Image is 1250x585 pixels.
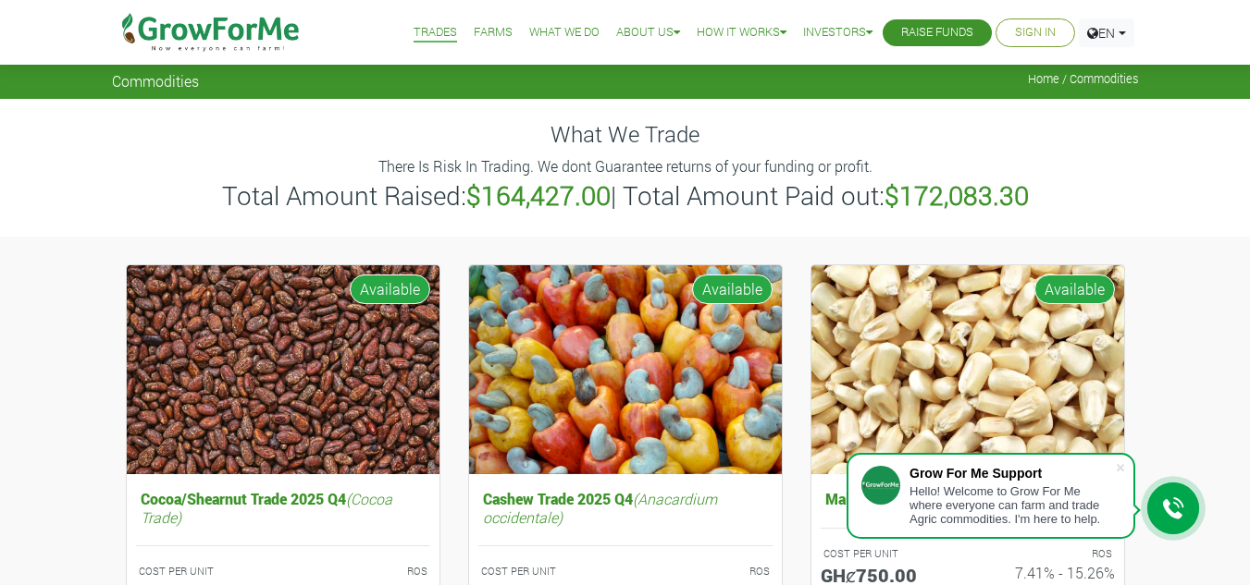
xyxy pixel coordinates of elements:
[803,23,873,43] a: Investors
[1079,18,1134,47] a: EN
[483,489,717,526] i: (Anacardium occidentale)
[115,180,1136,212] h3: Total Amount Raised: | Total Amount Paid out:
[478,485,773,530] h5: Cashew Trade 2025 Q4
[414,23,457,43] a: Trades
[112,72,199,90] span: Commodities
[1028,72,1139,86] span: Home / Commodities
[1015,23,1056,43] a: Sign In
[300,564,427,579] p: ROS
[692,274,773,304] span: Available
[469,265,782,475] img: growforme image
[141,489,392,526] i: (Cocoa Trade)
[811,265,1124,475] img: growforme image
[350,274,430,304] span: Available
[910,466,1115,481] div: Grow For Me Support
[481,564,609,579] p: COST PER UNIT
[112,121,1139,148] h4: What We Trade
[115,155,1136,177] p: There Is Risk In Trading. We dont Guarantee returns of your funding or profit.
[474,23,513,43] a: Farms
[127,265,439,475] img: growforme image
[529,23,600,43] a: What We Do
[642,564,770,579] p: ROS
[984,546,1112,562] p: ROS
[136,485,430,530] h5: Cocoa/Shearnut Trade 2025 Q4
[821,485,1115,512] h5: Maize Trade 2025 Q4
[901,23,973,43] a: Raise Funds
[885,178,1029,213] b: $172,083.30
[910,484,1115,526] div: Hello! Welcome to Grow For Me where everyone can farm and trade Agric commodities. I'm here to help.
[823,546,951,562] p: COST PER UNIT
[1034,274,1115,304] span: Available
[982,564,1115,581] h6: 7.41% - 15.26%
[616,23,680,43] a: About Us
[697,23,786,43] a: How it Works
[139,564,266,579] p: COST PER UNIT
[466,178,611,213] b: $164,427.00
